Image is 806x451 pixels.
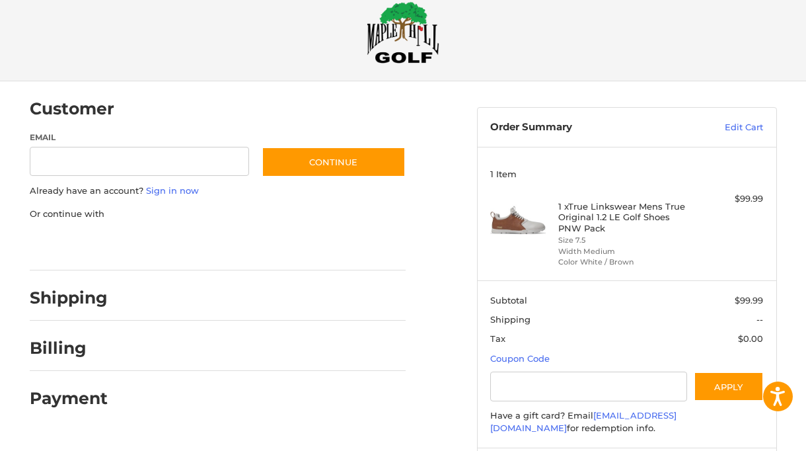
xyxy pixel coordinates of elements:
span: -- [756,314,763,325]
span: Tax [490,333,505,344]
li: Size 7.5 [558,235,692,246]
span: Shipping [490,314,531,325]
h4: 1 x True Linkswear Mens True Original 1.2 LE Golf Shoes PNW Pack [558,201,692,233]
label: Email [30,132,249,143]
p: Or continue with [30,208,406,221]
button: Apply [694,372,764,401]
button: Continue [262,147,406,177]
iframe: PayPal-venmo [249,233,348,257]
span: Subtotal [490,295,527,306]
p: Already have an account? [30,184,406,198]
h3: Order Summary [490,121,676,134]
h3: 1 Item [490,169,763,179]
iframe: PayPal-paylater [137,233,237,257]
a: Sign in now [146,185,199,196]
div: Have a gift card? Email for redemption info. [490,409,763,435]
h2: Shipping [30,288,108,308]
span: $99.99 [735,295,763,306]
a: Coupon Code [490,353,550,364]
li: Color White / Brown [558,257,692,268]
h2: Customer [30,99,114,119]
h2: Billing [30,338,107,358]
span: $0.00 [738,333,763,344]
img: Maple Hill Golf [367,1,439,63]
a: Edit Cart [676,121,763,134]
iframe: Google Customer Reviews [697,415,806,451]
li: Width Medium [558,246,692,257]
div: $99.99 [695,192,763,206]
h2: Payment [30,388,108,409]
iframe: PayPal-paypal [25,233,124,257]
input: Gift Certificate or Coupon Code [490,372,687,401]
